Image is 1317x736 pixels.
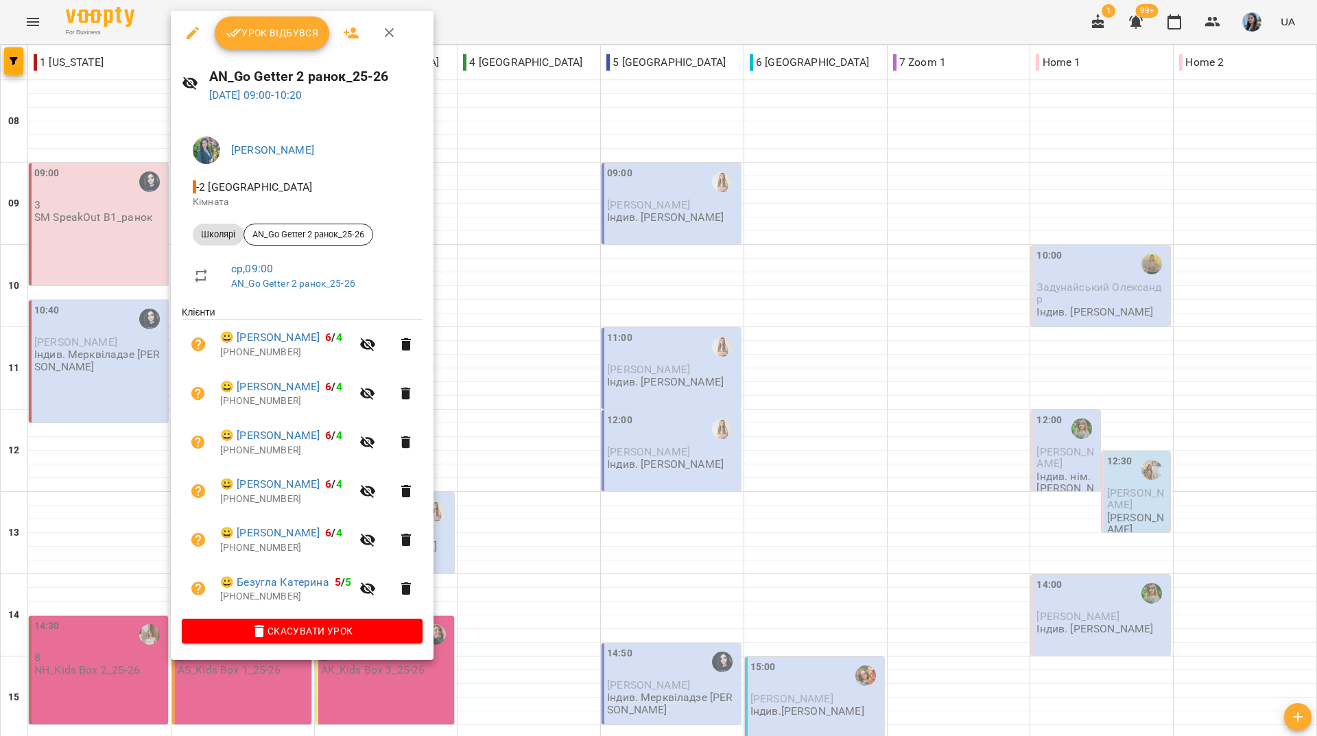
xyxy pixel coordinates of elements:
button: Візит ще не сплачено. Додати оплату? [182,377,215,410]
b: / [325,331,342,344]
b: / [335,575,351,589]
a: 😀 [PERSON_NAME] [220,525,320,541]
span: 4 [336,380,342,393]
button: Візит ще не сплачено. Додати оплату? [182,523,215,556]
b: / [325,526,342,539]
a: [PERSON_NAME] [231,143,314,156]
span: 6 [325,477,331,490]
span: 4 [336,429,342,442]
p: Кімната [193,195,412,209]
b: / [325,380,342,393]
a: 😀 [PERSON_NAME] [220,427,320,444]
span: Скасувати Урок [193,623,412,639]
span: 6 [325,526,331,539]
b: / [325,477,342,490]
button: Урок відбувся [215,16,330,49]
span: 6 [325,331,331,344]
a: 😀 [PERSON_NAME] [220,329,320,346]
p: [PHONE_NUMBER] [220,394,351,408]
button: Візит ще не сплачено. Додати оплату? [182,328,215,361]
button: Візит ще не сплачено. Додати оплату? [182,426,215,459]
a: 😀 [PERSON_NAME] [220,379,320,395]
span: 5 [345,575,351,589]
span: 6 [325,429,331,442]
a: 😀 Безугла Катерина [220,574,329,591]
span: Урок відбувся [226,25,319,41]
a: 😀 [PERSON_NAME] [220,476,320,492]
span: Школярі [193,228,244,241]
p: [PHONE_NUMBER] [220,590,351,604]
span: 4 [336,331,342,344]
span: - 2 [GEOGRAPHIC_DATA] [193,180,315,193]
span: 4 [336,477,342,490]
h6: AN_Go Getter 2 ранок_25-26 [209,66,423,87]
button: Візит ще не сплачено. Додати оплату? [182,572,215,605]
a: [DATE] 09:00-10:20 [209,88,302,102]
img: 9fa5e5694df1123069c54bb866390c0f.jpg [193,136,220,164]
span: 4 [336,526,342,539]
button: Візит ще не сплачено. Додати оплату? [182,475,215,508]
p: [PHONE_NUMBER] [220,346,351,359]
ul: Клієнти [182,305,423,618]
span: 5 [335,575,341,589]
p: [PHONE_NUMBER] [220,444,351,458]
span: 6 [325,380,331,393]
span: AN_Go Getter 2 ранок_25-26 [244,228,372,241]
p: [PHONE_NUMBER] [220,541,351,555]
p: [PHONE_NUMBER] [220,492,351,506]
button: Скасувати Урок [182,619,423,643]
a: AN_Go Getter 2 ранок_25-26 [231,278,355,289]
div: AN_Go Getter 2 ранок_25-26 [244,224,373,246]
b: / [325,429,342,442]
a: ср , 09:00 [231,262,273,275]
